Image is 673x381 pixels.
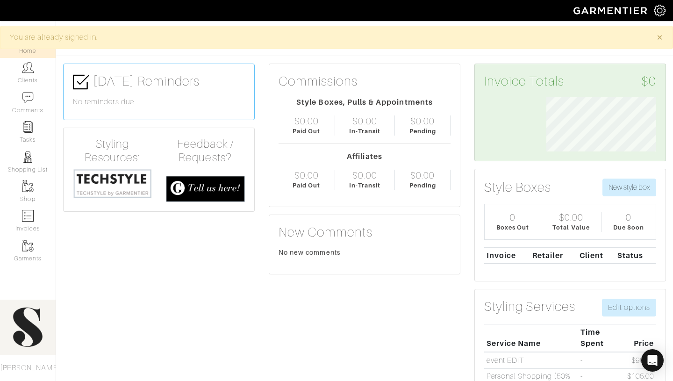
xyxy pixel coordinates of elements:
img: garments-icon-b7da505a4dc4fd61783c78ac3ca0ef83fa9d6f193b1c9dc38574b1d14d53ca28.png [22,180,34,192]
div: 0 [510,212,515,223]
button: New style box [602,179,656,196]
img: orders-icon-0abe47150d42831381b5fb84f609e132dff9fe21cb692f30cb5eec754e2cba89.png [22,210,34,222]
td: $95.00 [625,352,656,368]
h3: Invoice Totals [484,73,656,89]
h4: Feedback / Requests? [166,137,245,165]
th: Status [615,247,656,264]
img: stylists-icon-eb353228a002819b7ec25b43dbf5f0378dd9e0616d9560372ff212230b889e62.png [22,151,34,163]
div: $0.00 [410,170,435,181]
div: In-Transit [349,127,381,136]
a: Edit options [602,299,656,316]
img: clients-icon-6bae9207a08558b7cb47a8932f037763ab4055f8c8b6bfacd5dc20c3e0201464.png [22,62,34,73]
th: Price [625,324,656,352]
img: reminder-icon-8004d30b9f0a5d33ae49ab947aed9ed385cf756f9e5892f1edd6e32f2345188e.png [22,121,34,133]
img: garments-icon-b7da505a4dc4fd61783c78ac3ca0ef83fa9d6f193b1c9dc38574b1d14d53ca28.png [22,240,34,252]
div: Affiliates [279,151,451,162]
img: gear-icon-white-bd11855cb880d31180b6d7d6211b90ccbf57a29d726f0c71d8c61bd08dd39cc2.png [654,5,666,16]
div: Boxes Out [496,223,529,232]
th: Time Spent [578,324,625,352]
th: Invoice [484,247,530,264]
div: Paid Out [293,181,320,190]
div: Pending [409,181,436,190]
h6: No reminders due [73,98,245,107]
div: $0.00 [352,115,377,127]
h3: [DATE] Reminders [73,73,245,90]
div: Pending [409,127,436,136]
img: techstyle-93310999766a10050dc78ceb7f971a75838126fd19372ce40ba20cdf6a89b94b.png [73,168,152,199]
div: Due Soon [613,223,644,232]
th: Client [578,247,616,264]
h3: Styling Services [484,299,575,315]
td: - [578,352,625,368]
div: $0.00 [294,170,319,181]
div: $0.00 [410,115,435,127]
th: Retailer [530,247,577,264]
div: Total Value [552,223,590,232]
div: $0.00 [294,115,319,127]
img: feedback_requests-3821251ac2bd56c73c230f3229a5b25d6eb027adea667894f41107c140538ee0.png [166,176,245,202]
div: Open Intercom Messenger [641,349,664,372]
div: 0 [626,212,631,223]
span: × [656,31,663,43]
h4: Styling Resources: [73,137,152,165]
div: You are already signed in. [10,32,643,43]
div: $0.00 [352,170,377,181]
h3: Commissions [279,73,358,89]
div: $0.00 [559,212,583,223]
div: No new comments [279,248,451,257]
div: Style Boxes, Pulls & Appointments [279,97,451,108]
span: $0 [641,73,656,89]
img: comment-icon-a0a6a9ef722e966f86d9cbdc48e553b5cf19dbc54f86b18d962a5391bc8f6eb6.png [22,92,34,103]
div: In-Transit [349,181,381,190]
td: event EDIT [484,352,578,368]
img: garmentier-logo-header-white-b43fb05a5012e4ada735d5af1a66efaba907eab6374d6393d1fbf88cb4ef424d.png [569,2,654,19]
img: check-box-icon-36a4915ff3ba2bd8f6e4f29bc755bb66becd62c870f447fc0dd1365fcfddab58.png [73,74,89,90]
th: Service Name [484,324,578,352]
h3: New Comments [279,224,451,240]
div: Paid Out [293,127,320,136]
h3: Style Boxes [484,180,551,195]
